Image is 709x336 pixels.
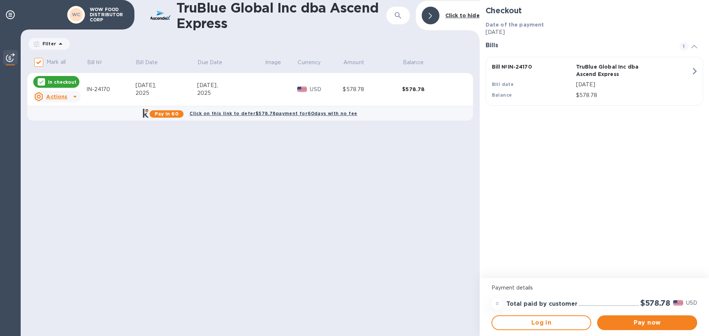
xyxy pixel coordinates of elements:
span: Balance [403,59,433,66]
h3: Bills [486,42,671,49]
span: Bill № [87,59,112,66]
span: Pay now [603,318,691,327]
p: Currency [298,59,321,66]
u: Actions [46,94,67,100]
b: Click to hide [445,13,480,18]
p: TruBlue Global Inc dba Ascend Express [576,63,657,78]
p: Mark all [47,58,66,66]
div: $578.78 [402,86,462,93]
b: Date of the payment [486,22,544,28]
b: Click on this link to defer $578.78 payment for 60 days with no fee [189,111,357,116]
b: Pay in 60 [155,111,179,117]
h2: Checkout [486,6,703,15]
p: Bill № IN-24170 [492,63,573,70]
p: Filter [40,41,56,47]
button: Bill №IN-24170TruBlue Global Inc dba Ascend ExpressBill date[DATE]Balance$578.78 [486,57,703,105]
button: Log in [491,315,592,330]
div: = [491,298,503,309]
p: Bill № [87,59,102,66]
p: Bill Date [136,59,158,66]
img: USD [297,87,307,92]
p: Payment details [491,284,697,292]
p: USD [686,299,697,307]
div: [DATE], [197,82,264,89]
p: Amount [343,59,364,66]
p: Balance [403,59,424,66]
div: $578.78 [343,86,402,93]
span: Amount [343,59,374,66]
b: Bill date [492,82,514,87]
p: [DATE] [576,81,691,89]
span: Log in [498,318,585,327]
span: 1 [679,42,688,51]
img: USD [673,300,683,305]
b: Balance [492,92,512,98]
div: IN-24170 [86,86,136,93]
b: WC [72,12,81,17]
p: Due Date [198,59,222,66]
p: Image [265,59,281,66]
h2: $578.78 [640,298,670,308]
div: [DATE], [136,82,197,89]
span: Bill Date [136,59,167,66]
h3: Total paid by customer [506,301,578,308]
p: [DATE] [486,28,703,36]
button: Pay now [597,315,697,330]
p: WOW FOOD DISTRIBUTOR CORP [90,7,127,22]
div: 2025 [136,89,197,97]
p: USD [310,86,343,93]
p: $578.78 [576,91,691,99]
div: 2025 [197,89,264,97]
p: In checkout [48,79,76,85]
span: Due Date [198,59,232,66]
